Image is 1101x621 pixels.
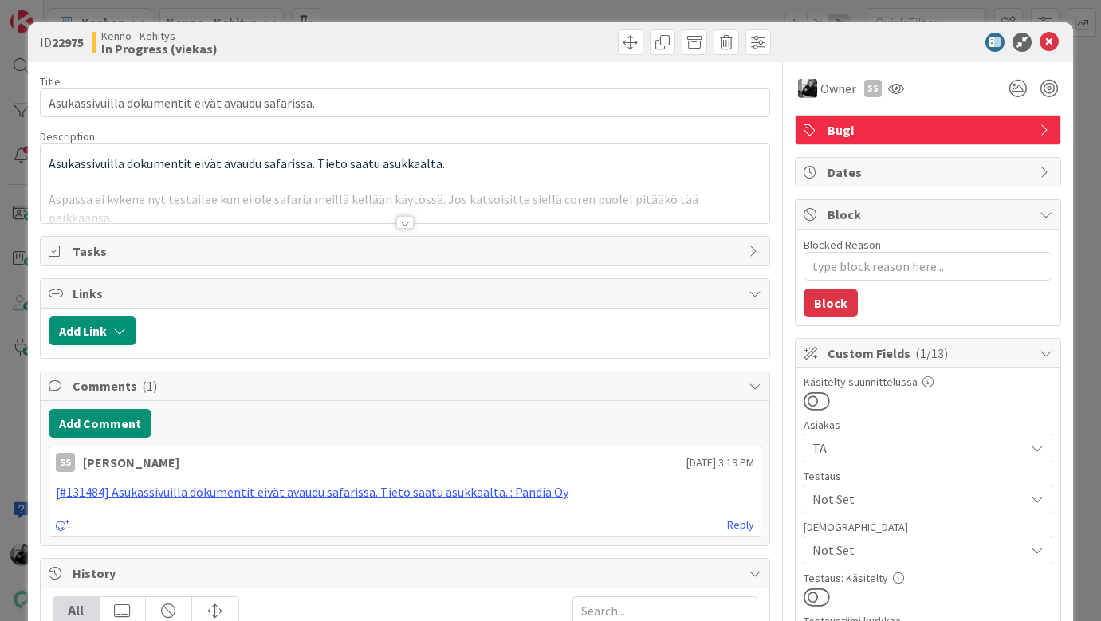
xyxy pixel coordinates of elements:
span: Not Set [812,489,1024,509]
span: Asukassivuilla dokumentit eivät avaudu safarissa. Tieto saatu asukkaalta. [49,155,445,171]
span: Bugi [828,120,1032,140]
button: Add Link [49,316,136,345]
span: [DATE] 3:19 PM [686,454,754,471]
span: Kenno - Kehitys [101,29,218,42]
span: ID [40,33,84,52]
div: [DEMOGRAPHIC_DATA] [804,521,1052,533]
span: Not Set [812,540,1024,560]
a: [#131484] Asukassivuilla dokumentit eivät avaudu safarissa. Tieto saatu asukkaalta. : Pandia Oy [56,484,568,500]
span: Links [73,284,741,303]
span: Block [828,205,1032,224]
button: Block [804,289,858,317]
span: Dates [828,163,1032,182]
div: Testaus: Käsitelty [804,572,1052,584]
span: ( 1 ) [142,378,157,394]
div: SS [864,80,882,97]
span: Description [40,129,95,143]
img: KM [798,79,817,98]
input: type card name here... [40,88,771,117]
label: Title [40,74,61,88]
label: Blocked Reason [804,238,881,252]
span: Custom Fields [828,344,1032,363]
div: Asiakas [804,419,1052,430]
span: Comments [73,376,741,395]
span: Tasks [73,242,741,261]
span: History [73,564,741,583]
div: Käsitelty suunnittelussa [804,376,1052,387]
b: In Progress (viekas) [101,42,218,55]
span: ( 1/13 ) [915,345,948,361]
div: Testaus [804,470,1052,481]
b: 22975 [52,34,84,50]
div: [PERSON_NAME] [83,453,179,472]
div: SS [56,453,75,472]
span: Owner [820,79,856,98]
button: Add Comment [49,409,151,438]
span: TA [812,438,1024,458]
a: Reply [727,515,754,535]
